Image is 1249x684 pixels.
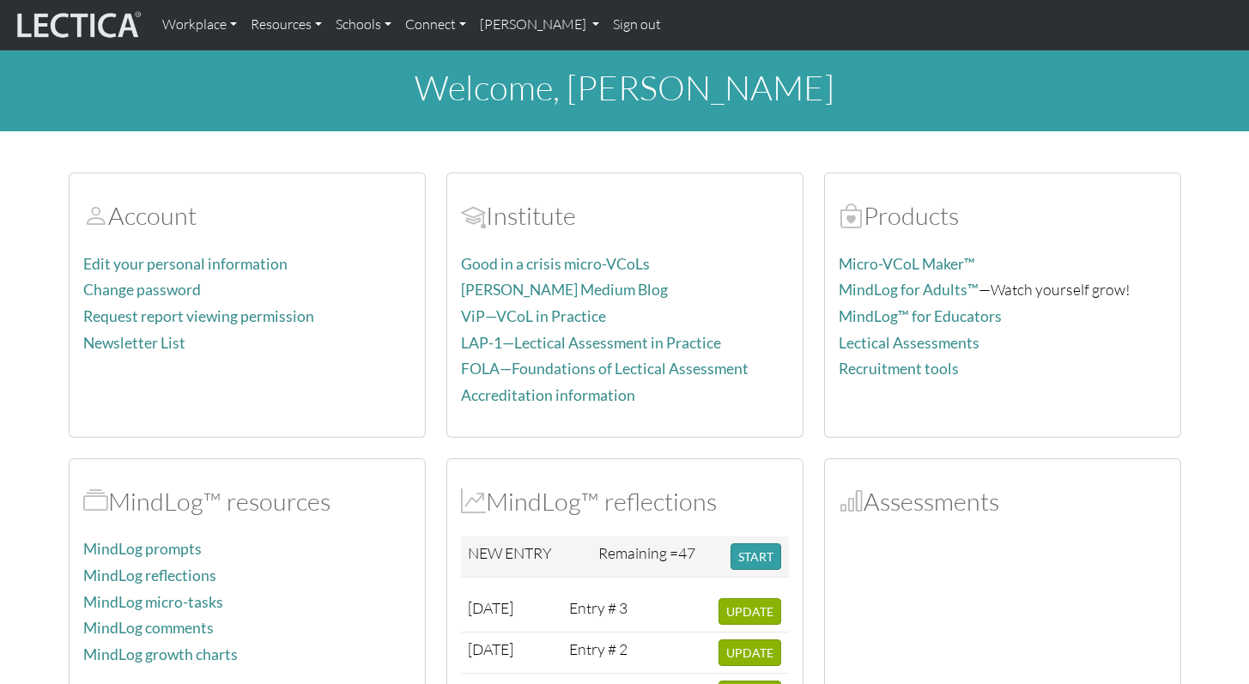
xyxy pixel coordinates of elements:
h2: Account [83,201,411,231]
span: Products [839,200,864,231]
a: Lectical Assessments [839,334,979,352]
a: Workplace [155,7,244,43]
td: Remaining = [591,536,724,578]
a: Change password [83,281,201,299]
td: Entry # 3 [562,591,640,633]
button: UPDATE [718,598,781,625]
td: NEW ENTRY [461,536,592,578]
img: lecticalive [13,9,142,41]
a: Good in a crisis micro-VCoLs [461,255,650,273]
a: ViP—VCoL in Practice [461,307,606,325]
a: MindLog for Adults™ [839,281,979,299]
a: MindLog growth charts [83,645,238,663]
span: Assessments [839,486,864,517]
a: MindLog™ for Educators [839,307,1002,325]
a: Recruitment tools [839,360,959,378]
a: LAP-1—Lectical Assessment in Practice [461,334,721,352]
p: —Watch yourself grow! [839,277,1167,302]
a: MindLog reflections [83,566,216,584]
a: MindLog micro-tasks [83,593,223,611]
a: Accreditation information [461,386,635,404]
h2: Institute [461,201,789,231]
h2: Products [839,201,1167,231]
td: Entry # 2 [562,633,640,674]
span: MindLog™ resources [83,486,108,517]
a: Newsletter List [83,334,185,352]
a: Resources [244,7,329,43]
a: Micro-VCoL Maker™ [839,255,975,273]
h2: MindLog™ reflections [461,487,789,517]
a: Connect [398,7,473,43]
h2: Assessments [839,487,1167,517]
h2: MindLog™ resources [83,487,411,517]
a: FOLA—Foundations of Lectical Assessment [461,360,749,378]
span: MindLog [461,486,486,517]
button: UPDATE [718,639,781,666]
a: [PERSON_NAME] [473,7,606,43]
span: UPDATE [726,645,773,660]
a: Schools [329,7,398,43]
span: [DATE] [468,639,513,658]
span: [DATE] [468,598,513,617]
button: START [731,543,781,570]
a: MindLog prompts [83,540,202,558]
span: 47 [678,543,695,562]
span: UPDATE [726,604,773,619]
span: Account [461,200,486,231]
a: Sign out [606,7,668,43]
a: [PERSON_NAME] Medium Blog [461,281,668,299]
a: Edit your personal information [83,255,288,273]
a: Request report viewing permission [83,307,314,325]
span: Account [83,200,108,231]
a: MindLog comments [83,619,214,637]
